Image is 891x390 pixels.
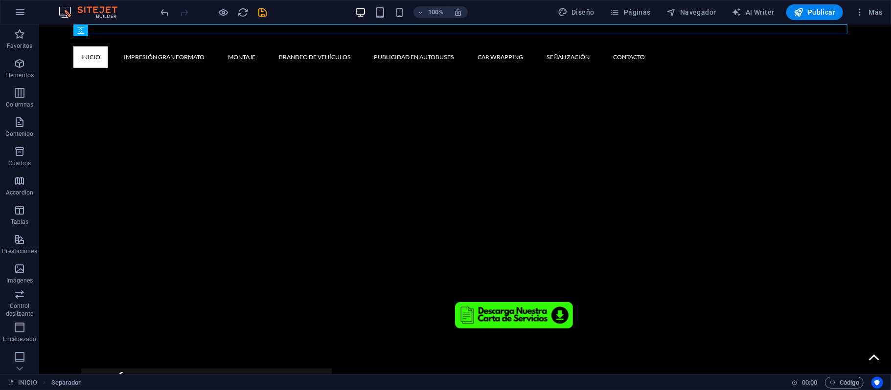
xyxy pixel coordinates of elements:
span: Código [829,377,859,389]
span: Páginas [610,7,651,17]
p: Cuadros [8,159,31,167]
h6: Tiempo de la sesión [792,377,818,389]
button: AI Writer [728,4,778,20]
span: AI Writer [732,7,775,17]
i: Deshacer: Eliminar elementos (Ctrl+Z) [160,7,171,18]
span: MISIÓN [42,347,99,366]
p: Imágenes [6,277,33,284]
span: Publicar [794,7,836,17]
button: Usercentrics [871,377,883,389]
button: Diseño [554,4,598,20]
p: Encabezado [3,335,36,343]
p: Accordion [6,189,33,196]
span: Diseño [558,7,594,17]
span: : [809,379,810,386]
button: Más [851,4,887,20]
i: Al redimensionar, ajustar el nivel de zoom automáticamente para ajustarse al dispositivo elegido. [454,8,462,17]
span: 00 00 [802,377,817,389]
p: Tablas [11,218,29,226]
button: Publicar [786,4,844,20]
button: reload [237,6,249,18]
button: Haz clic para salir del modo de previsualización y seguir editando [218,6,229,18]
span: Haz clic para seleccionar y doble clic para editar [51,377,81,389]
img: Editor Logo [56,6,130,18]
button: 100% [413,6,448,18]
button: Navegador [663,4,720,20]
button: Páginas [606,4,655,20]
a: Haz clic para cancelar la selección y doble clic para abrir páginas [8,377,37,389]
i: Guardar (Ctrl+S) [257,7,269,18]
button: Código [825,377,864,389]
span: Navegador [666,7,716,17]
span: Más [855,7,883,17]
p: Prestaciones [2,247,37,255]
p: Elementos [5,71,34,79]
p: Contenido [5,130,33,138]
p: Columnas [6,101,34,108]
button: undo [159,6,171,18]
button: save [257,6,269,18]
h6: 100% [428,6,444,18]
p: Favoritos [7,42,32,50]
nav: breadcrumb [51,377,81,389]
